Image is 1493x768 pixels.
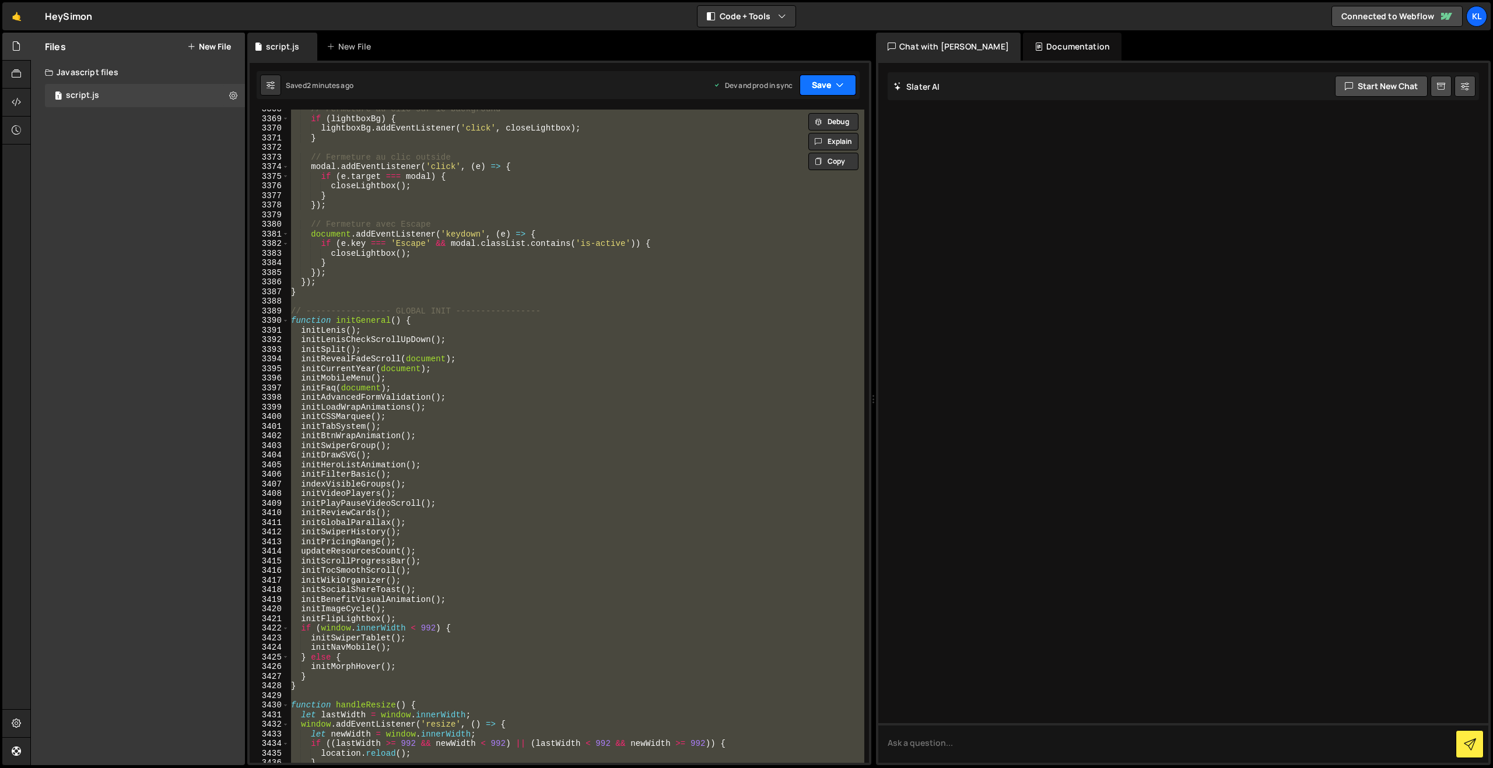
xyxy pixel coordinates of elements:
button: Explain [808,133,858,150]
div: 3379 [250,210,289,220]
div: 3378 [250,200,289,210]
div: 3375 [250,172,289,182]
div: 3395 [250,364,289,374]
div: 3427 [250,672,289,682]
div: 3391 [250,326,289,336]
div: 3417 [250,576,289,586]
div: 3380 [250,220,289,230]
div: Chat with [PERSON_NAME] [876,33,1021,61]
div: New File [327,41,376,52]
div: 3374 [250,162,289,172]
div: 3413 [250,537,289,547]
div: 3414 [250,547,289,556]
div: 3372 [250,143,289,153]
div: 3390 [250,316,289,326]
div: 3436 [250,758,289,768]
div: 3429 [250,691,289,701]
div: 3370 [250,124,289,133]
div: 3401 [250,422,289,432]
div: 2 minutes ago [307,80,353,90]
div: 3433 [250,730,289,739]
div: 3371 [250,133,289,143]
button: New File [187,42,231,51]
div: 3405 [250,460,289,470]
div: 3425 [250,653,289,663]
div: 3412 [250,527,289,537]
div: 3400 [250,412,289,422]
div: 3403 [250,441,289,451]
div: 3419 [250,595,289,605]
span: 1 [55,92,62,101]
div: 3393 [250,345,289,355]
div: HeySimon [45,9,92,23]
div: 3381 [250,230,289,239]
div: 3388 [250,297,289,307]
div: 3409 [250,499,289,509]
div: 3384 [250,258,289,268]
div: 3386 [250,277,289,287]
div: Dev and prod in sync [713,80,793,90]
div: 3423 [250,633,289,643]
div: 3396 [250,374,289,383]
div: 3428 [250,681,289,691]
div: 3373 [250,153,289,163]
div: 3385 [250,268,289,278]
div: 3416 [250,566,289,576]
h2: Slater AI [893,81,940,92]
div: 3408 [250,489,289,499]
button: Start new chat [1335,76,1428,97]
div: 3424 [250,643,289,653]
div: 3394 [250,354,289,364]
div: 3397 [250,383,289,393]
div: 3418 [250,585,289,595]
h2: Files [45,40,66,53]
div: 3404 [250,450,289,460]
button: Code + Tools [698,6,795,27]
div: 3421 [250,614,289,624]
div: 3368 [250,104,289,114]
div: 3431 [250,710,289,720]
div: 3410 [250,508,289,518]
div: 3369 [250,114,289,124]
div: 3406 [250,470,289,480]
a: Connected to Webflow [1331,6,1463,27]
div: script.js [266,41,299,52]
div: Javascript files [31,61,245,84]
div: 3387 [250,287,289,297]
div: 3434 [250,739,289,749]
div: 3377 [250,191,289,201]
div: 3392 [250,335,289,345]
button: Copy [808,153,858,170]
a: 🤙 [2,2,31,30]
div: 3383 [250,249,289,259]
div: 3430 [250,700,289,710]
div: 3389 [250,307,289,316]
div: 3402 [250,431,289,441]
div: 3411 [250,518,289,528]
div: 3382 [250,239,289,249]
div: 3407 [250,480,289,489]
button: Save [800,75,856,96]
div: script.js [66,90,99,101]
div: 3398 [250,393,289,403]
div: 3376 [250,181,289,191]
button: Debug [808,113,858,131]
div: 3399 [250,403,289,413]
div: Documentation [1023,33,1121,61]
div: 3420 [250,604,289,614]
div: 3422 [250,623,289,633]
div: 3415 [250,556,289,566]
div: 3432 [250,720,289,730]
div: Saved [286,80,353,90]
a: Kl [1466,6,1487,27]
div: 3435 [250,749,289,759]
div: 3426 [250,662,289,672]
div: 16083/43150.js [45,84,245,107]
